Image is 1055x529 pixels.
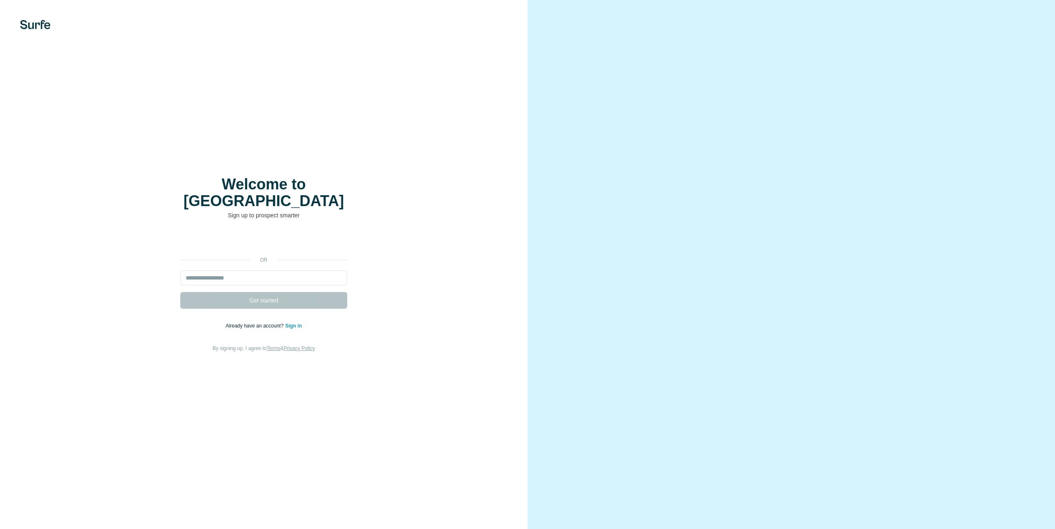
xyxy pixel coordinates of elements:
[176,232,351,250] iframe: Knap til Log ind med Google
[267,345,280,351] a: Terms
[20,20,50,29] img: Surfe's logo
[180,176,347,209] h1: Welcome to [GEOGRAPHIC_DATA]
[250,256,277,264] p: or
[213,345,315,351] span: By signing up, I agree to &
[226,323,285,329] span: Already have an account?
[284,345,315,351] a: Privacy Policy
[180,211,347,219] p: Sign up to prospect smarter
[285,323,302,329] a: Sign in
